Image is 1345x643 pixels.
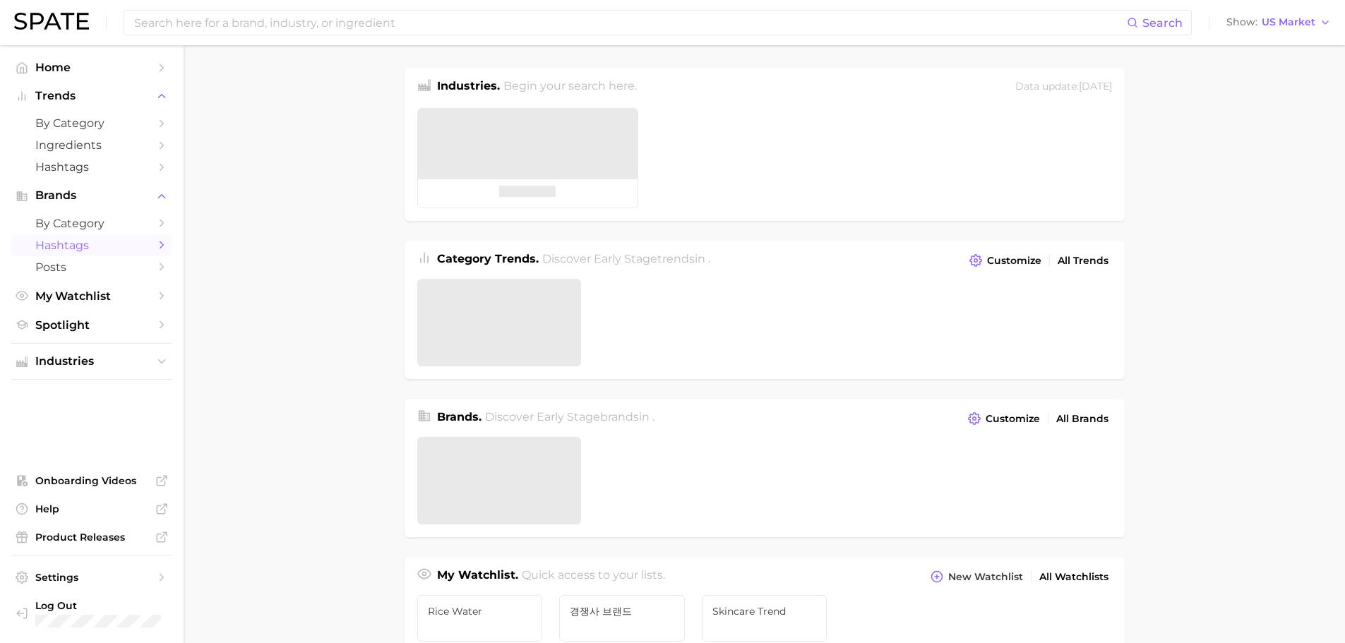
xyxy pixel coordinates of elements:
a: rice water [417,595,543,642]
span: by Category [35,116,148,130]
button: Customize [966,251,1044,270]
button: Brands [11,185,172,206]
span: by Category [35,217,148,230]
img: SPATE [14,13,89,30]
span: Hashtags [35,160,148,174]
a: 경쟁사 브랜드 [559,595,685,642]
span: Brands [35,189,148,202]
span: Trends [35,90,148,102]
a: Hashtags [11,156,172,178]
a: Help [11,498,172,519]
a: by Category [11,112,172,134]
span: Ingredients [35,138,148,152]
button: ShowUS Market [1223,13,1334,32]
span: My Watchlist [35,289,148,303]
a: Hashtags [11,234,172,256]
span: Hashtags [35,239,148,252]
span: rice water [428,606,532,617]
span: Help [35,503,148,515]
span: US Market [1262,18,1315,26]
h2: Begin your search here. [503,78,637,97]
a: My Watchlist [11,285,172,307]
a: All Trends [1054,251,1112,270]
button: Industries [11,351,172,372]
span: Settings [35,571,148,584]
span: Onboarding Videos [35,474,148,487]
span: Customize [986,413,1040,425]
span: Product Releases [35,531,148,543]
button: Customize [964,409,1043,428]
span: New Watchlist [948,571,1023,583]
button: Trends [11,85,172,107]
span: Home [35,61,148,74]
h1: My Watchlist. [437,567,518,587]
a: Posts [11,256,172,278]
span: Customize [987,255,1041,267]
span: Category Trends . [437,252,539,265]
div: Data update: [DATE] [1015,78,1112,97]
span: Discover Early Stage trends in . [542,252,710,265]
a: Ingredients [11,134,172,156]
span: All Watchlists [1039,571,1108,583]
span: Spotlight [35,318,148,332]
span: Log Out [35,599,161,612]
span: Show [1226,18,1257,26]
span: skincare trend [712,606,817,617]
input: Search here for a brand, industry, or ingredient [133,11,1127,35]
span: Brands . [437,410,482,423]
span: Search [1142,16,1183,30]
span: Posts [35,260,148,274]
a: Home [11,56,172,78]
h1: Industries. [437,78,500,97]
a: All Watchlists [1036,567,1112,587]
a: skincare trend [702,595,827,642]
a: Settings [11,567,172,588]
a: Product Releases [11,527,172,548]
a: All Brands [1053,409,1112,428]
a: Log out. Currently logged in with e-mail ykkim110@cosrx.co.kr. [11,595,172,632]
button: New Watchlist [927,567,1026,587]
span: Discover Early Stage brands in . [485,410,654,423]
a: by Category [11,212,172,234]
span: All Brands [1056,413,1108,425]
span: 경쟁사 브랜드 [570,606,674,617]
span: Industries [35,355,148,368]
a: Onboarding Videos [11,470,172,491]
h2: Quick access to your lists. [522,567,665,587]
span: All Trends [1058,255,1108,267]
a: Spotlight [11,314,172,336]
